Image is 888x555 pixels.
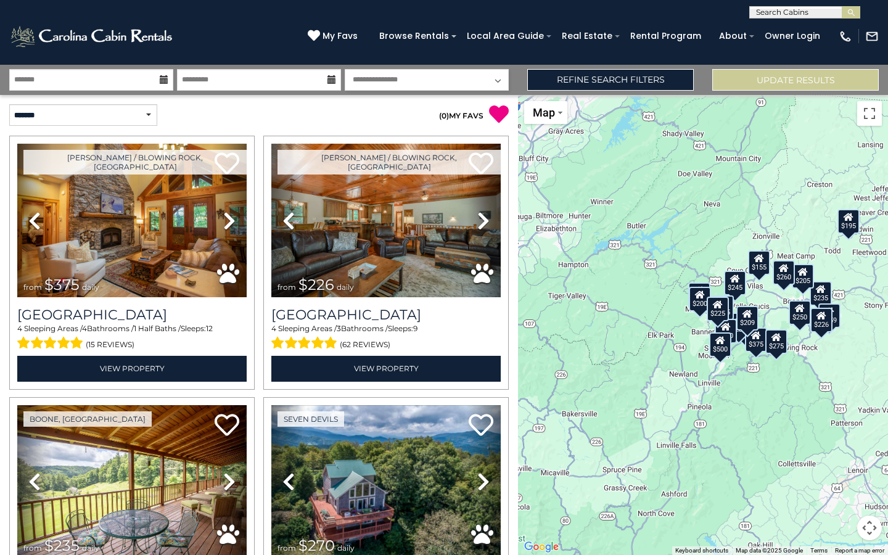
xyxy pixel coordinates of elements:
[857,516,882,540] button: Map camera controls
[298,276,334,294] span: $226
[82,324,87,333] span: 4
[373,27,455,46] a: Browse Rentals
[277,543,296,553] span: from
[23,150,247,175] a: [PERSON_NAME] / Blowing Rock, [GEOGRAPHIC_DATA]
[675,546,728,555] button: Keyboard shortcuts
[715,319,737,343] div: $270
[688,282,710,307] div: $235
[215,413,239,439] a: Add to favorites
[271,323,501,353] div: Sleeping Areas / Bathrooms / Sleeps:
[810,308,832,332] div: $226
[308,30,361,43] a: My Favs
[527,69,694,91] a: Refine Search Filters
[533,106,555,119] span: Map
[277,282,296,292] span: from
[337,282,354,292] span: daily
[857,101,882,126] button: Toggle fullscreen view
[340,337,390,353] span: (62 reviews)
[835,547,884,554] a: Report a map error
[713,27,753,46] a: About
[17,324,22,333] span: 4
[439,111,483,120] a: (0)MY FAVS
[556,27,619,46] a: Real Estate
[773,260,795,285] div: $260
[736,547,803,554] span: Map data ©2025 Google
[709,332,731,357] div: $500
[206,324,213,333] span: 12
[689,287,711,311] div: $200
[23,282,42,292] span: from
[298,536,335,554] span: $270
[758,27,826,46] a: Owner Login
[17,144,247,297] img: thumbnail_163269168.jpeg
[277,150,501,175] a: [PERSON_NAME] / Blowing Rock, [GEOGRAPHIC_DATA]
[134,324,181,333] span: 1 Half Baths /
[439,111,449,120] span: ( )
[17,306,247,323] h3: Mountain Song Lodge
[413,324,417,333] span: 9
[524,101,567,124] button: Change map style
[17,356,247,381] a: View Property
[337,543,355,553] span: daily
[839,30,852,43] img: phone-regular-white.png
[469,413,493,439] a: Add to favorites
[82,543,99,553] span: daily
[337,324,341,333] span: 3
[271,324,276,333] span: 4
[745,327,767,352] div: $375
[792,264,814,289] div: $205
[17,306,247,323] a: [GEOGRAPHIC_DATA]
[17,323,247,353] div: Sleeping Areas / Bathrooms / Sleeps:
[624,27,707,46] a: Rental Program
[323,30,358,43] span: My Favs
[748,250,770,275] div: $155
[712,295,734,320] div: $235
[82,282,99,292] span: daily
[712,69,879,91] button: Update Results
[86,337,134,353] span: (15 reviews)
[521,539,562,555] a: Open this area in Google Maps (opens a new window)
[277,411,344,427] a: Seven Devils
[44,536,80,554] span: $235
[789,300,811,325] div: $250
[23,411,152,427] a: Boone, [GEOGRAPHIC_DATA]
[736,306,758,331] div: $209
[865,30,879,43] img: mail-regular-white.png
[461,27,550,46] a: Local Area Guide
[23,543,42,553] span: from
[724,271,746,295] div: $245
[818,303,841,328] div: $259
[837,209,860,234] div: $195
[521,539,562,555] img: Google
[271,356,501,381] a: View Property
[44,276,80,294] span: $375
[271,306,501,323] a: [GEOGRAPHIC_DATA]
[9,24,176,49] img: White-1-2.png
[765,329,787,354] div: $275
[271,306,501,323] h3: Majestic Mountain Hideaway
[442,111,446,120] span: 0
[810,281,832,306] div: $235
[810,547,828,554] a: Terms (opens in new tab)
[271,144,501,297] img: thumbnail_163262609.jpeg
[707,297,729,321] div: $225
